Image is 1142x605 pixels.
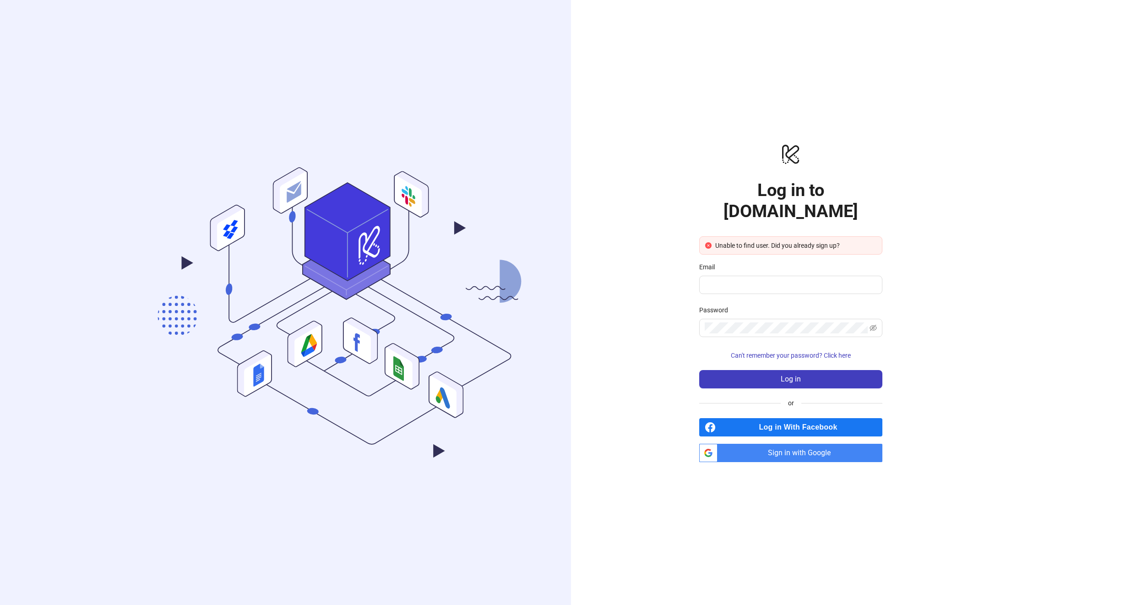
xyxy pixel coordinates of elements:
a: Log in With Facebook [699,418,882,436]
input: Password [705,322,868,333]
button: Can't remember your password? Click here [699,348,882,363]
button: Log in [699,370,882,388]
label: Password [699,305,734,315]
span: Log in With Facebook [719,418,882,436]
span: eye-invisible [870,324,877,332]
div: Unable to find user. Did you already sign up? [715,240,876,251]
span: Can't remember your password? Click here [731,352,851,359]
span: or [781,398,801,408]
h1: Log in to [DOMAIN_NAME] [699,180,882,222]
a: Can't remember your password? Click here [699,352,882,359]
a: Sign in with Google [699,444,882,462]
span: Sign in with Google [721,444,882,462]
input: Email [705,279,875,290]
label: Email [699,262,721,272]
span: Log in [781,375,801,383]
span: close-circle [705,242,712,249]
